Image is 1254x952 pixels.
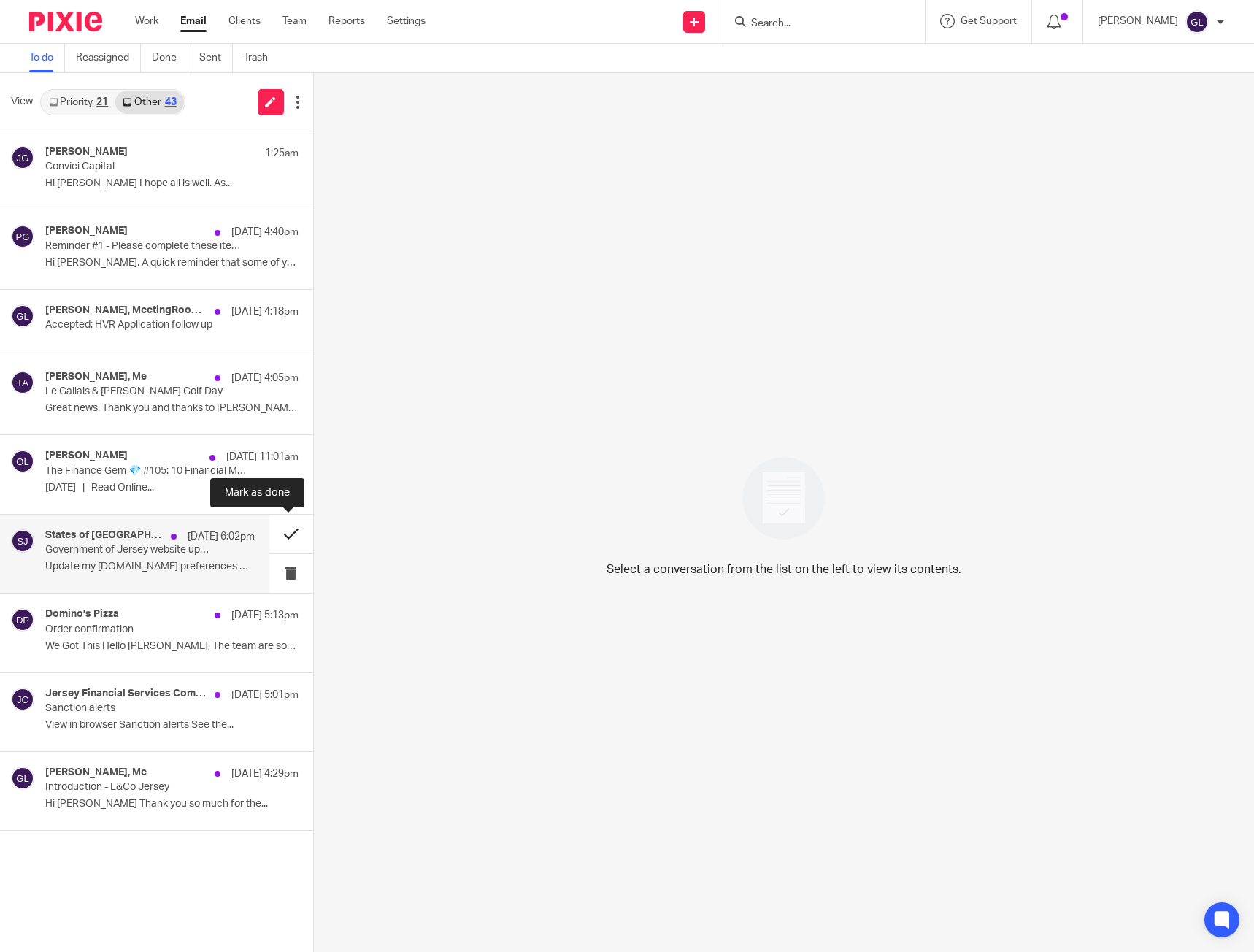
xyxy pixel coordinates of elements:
[11,688,34,711] img: svg%3E
[231,608,299,623] p: [DATE] 5:13pm
[11,94,33,110] span: View
[1185,10,1209,34] img: svg%3E
[733,448,834,549] img: image
[165,97,177,107] div: 43
[11,304,34,328] img: svg%3E
[45,240,247,253] p: Reminder #1 - Please complete these items - Guided Plus Implementation - EMEA - Layzell & Co
[96,97,108,107] div: 21
[45,319,247,331] p: Accepted: HVR Application follow up
[45,385,247,398] p: Le Gallais & [PERSON_NAME] Golf Day
[42,91,115,114] a: Priority21
[45,225,128,237] h4: [PERSON_NAME]
[45,608,119,621] h4: Domino's Pizza
[45,798,299,810] p: Hi [PERSON_NAME] Thank you so much for the...
[11,371,34,394] img: svg%3E
[45,465,247,477] p: The Finance Gem 💎 #105: 10 Financial Mistakes Destroying Your Company Value
[45,482,299,494] p: [DATE] | Read Online...
[45,623,247,636] p: Order confirmation
[1098,14,1178,28] p: [PERSON_NAME]
[45,177,299,190] p: Hi [PERSON_NAME] I hope all is well. As...
[188,529,255,544] p: [DATE] 6:02pm
[226,450,299,464] p: [DATE] 11:01am
[199,44,233,72] a: Sent
[45,304,207,317] h4: [PERSON_NAME], MeetingRoom1, Me
[45,640,299,653] p: We Got This Hello [PERSON_NAME], The team are sorting...
[45,688,207,700] h4: Jersey Financial Services Commission
[45,767,147,779] h4: [PERSON_NAME], Me
[45,257,299,269] p: Hi [PERSON_NAME], A quick reminder that some of your...
[152,44,188,72] a: Done
[45,781,247,794] p: Introduction - L&Co Jersey
[231,225,299,239] p: [DATE] 4:40pm
[607,561,961,578] p: Select a conversation from the list on the left to view its contents.
[11,608,34,632] img: svg%3E
[76,44,141,72] a: Reassigned
[244,44,279,72] a: Trash
[29,12,102,31] img: Pixie
[180,14,207,28] a: Email
[45,161,247,173] p: Convici Capital
[45,402,299,415] p: Great news. Thank you and thanks to [PERSON_NAME]. ...
[11,767,34,790] img: svg%3E
[45,719,299,732] p: View in browser Sanction alerts See the...
[115,91,183,114] a: Other43
[11,225,34,248] img: svg%3E
[387,14,426,28] a: Settings
[45,371,147,383] h4: [PERSON_NAME], Me
[228,14,261,28] a: Clients
[45,561,255,573] p: Update my [DOMAIN_NAME] preferences Dear [PERSON_NAME]...
[961,16,1017,26] span: Get Support
[45,702,247,715] p: Sanction alerts
[45,544,212,556] p: Government of Jersey website updates
[45,529,164,542] h4: States of [GEOGRAPHIC_DATA]
[231,688,299,702] p: [DATE] 5:01pm
[231,371,299,385] p: [DATE] 4:05pm
[265,146,299,161] p: 1:25am
[45,450,128,462] h4: [PERSON_NAME]
[11,529,34,553] img: svg%3E
[45,146,128,158] h4: [PERSON_NAME]
[231,767,299,781] p: [DATE] 4:29pm
[328,14,365,28] a: Reports
[231,304,299,319] p: [DATE] 4:18pm
[11,146,34,169] img: svg%3E
[135,14,158,28] a: Work
[282,14,307,28] a: Team
[750,18,881,31] input: Search
[29,44,65,72] a: To do
[11,450,34,473] img: svg%3E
